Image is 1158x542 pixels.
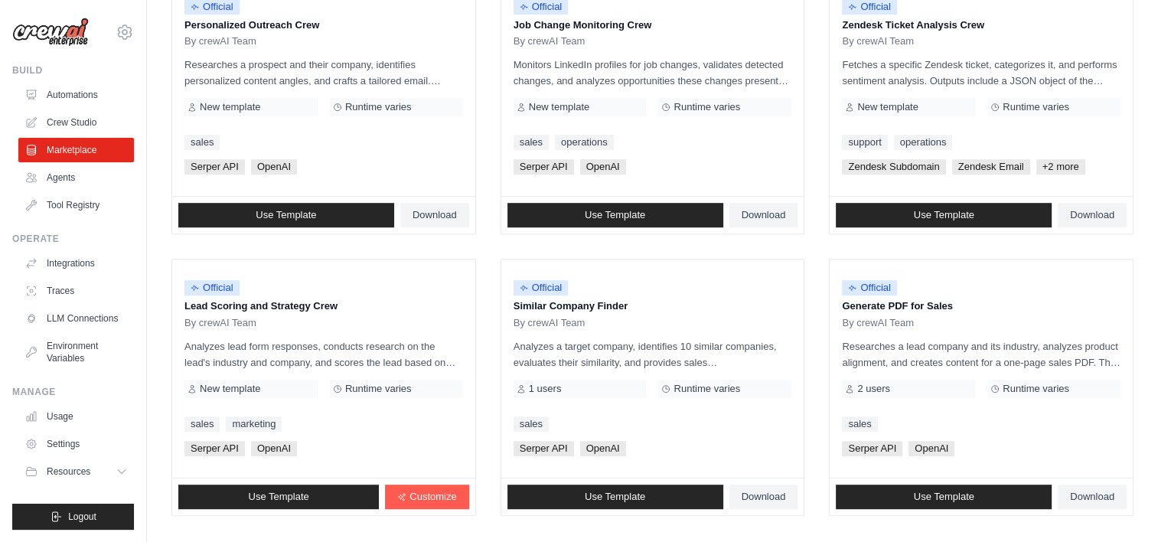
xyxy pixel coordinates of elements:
span: Serper API [514,159,574,175]
a: Automations [18,83,134,107]
span: Serper API [184,159,245,175]
a: Download [400,203,469,227]
span: Use Template [585,491,645,503]
span: Customize [409,491,456,503]
span: By crewAI Team [842,35,914,47]
p: Researches a prospect and their company, identifies personalized content angles, and crafts a tai... [184,57,463,89]
span: OpenAI [251,441,297,456]
span: OpenAI [908,441,954,456]
a: Use Template [507,485,723,509]
span: New template [857,101,918,113]
span: By crewAI Team [184,35,256,47]
span: Download [413,209,457,221]
span: Runtime varies [674,383,740,395]
p: Job Change Monitoring Crew [514,18,792,33]
p: Similar Company Finder [514,299,792,314]
a: Use Template [178,485,379,509]
span: Official [842,280,897,295]
div: Manage [12,386,134,398]
span: By crewAI Team [514,317,586,329]
a: Agents [18,165,134,190]
a: Settings [18,432,134,456]
a: sales [842,416,877,432]
p: Researches a lead company and its industry, analyzes product alignment, and creates content for a... [842,338,1120,371]
a: sales [184,135,220,150]
span: Download [1070,209,1114,221]
span: Use Template [256,209,316,221]
span: Runtime varies [1003,101,1069,113]
a: Use Template [507,203,723,227]
a: Tool Registry [18,193,134,217]
a: Integrations [18,251,134,276]
p: Lead Scoring and Strategy Crew [184,299,463,314]
p: Personalized Outreach Crew [184,18,463,33]
span: By crewAI Team [842,317,914,329]
a: Use Template [836,485,1052,509]
button: Logout [12,504,134,530]
span: New template [529,101,589,113]
a: Marketplace [18,138,134,162]
span: Serper API [842,441,902,456]
p: Analyzes lead form responses, conducts research on the lead's industry and company, and scores th... [184,338,463,371]
span: Resources [47,465,90,478]
span: Zendesk Subdomain [842,159,945,175]
a: sales [514,135,549,150]
span: By crewAI Team [514,35,586,47]
a: Usage [18,404,134,429]
a: support [842,135,887,150]
span: Official [184,280,240,295]
span: Use Template [585,209,645,221]
a: Download [729,203,798,227]
a: LLM Connections [18,306,134,331]
span: Official [514,280,569,295]
span: Download [742,491,786,503]
a: Download [1058,203,1127,227]
a: sales [184,416,220,432]
span: OpenAI [580,441,626,456]
a: Customize [385,485,468,509]
span: New template [200,383,260,395]
a: marketing [226,416,282,432]
span: +2 more [1036,159,1085,175]
span: Use Template [914,209,974,221]
span: Runtime varies [674,101,740,113]
div: Operate [12,233,134,245]
a: sales [514,416,549,432]
a: Use Template [836,203,1052,227]
span: Runtime varies [1003,383,1069,395]
span: Use Template [248,491,308,503]
a: Crew Studio [18,110,134,135]
a: operations [555,135,614,150]
span: By crewAI Team [184,317,256,329]
img: Logo [12,18,89,47]
span: Serper API [514,441,574,456]
a: Download [1058,485,1127,509]
p: Monitors LinkedIn profiles for job changes, validates detected changes, and analyzes opportunitie... [514,57,792,89]
a: operations [894,135,953,150]
span: Logout [68,511,96,523]
span: Use Template [914,491,974,503]
p: Analyzes a target company, identifies 10 similar companies, evaluates their similarity, and provi... [514,338,792,371]
span: Serper API [184,441,245,456]
span: 2 users [857,383,890,395]
a: Environment Variables [18,334,134,371]
div: Build [12,64,134,77]
span: Runtime varies [345,101,412,113]
p: Generate PDF for Sales [842,299,1120,314]
span: OpenAI [251,159,297,175]
a: Download [729,485,798,509]
span: Download [1070,491,1114,503]
span: Zendesk Email [952,159,1030,175]
a: Use Template [178,203,394,227]
span: OpenAI [580,159,626,175]
button: Resources [18,459,134,484]
span: Runtime varies [345,383,412,395]
p: Fetches a specific Zendesk ticket, categorizes it, and performs sentiment analysis. Outputs inclu... [842,57,1120,89]
span: 1 users [529,383,562,395]
span: Download [742,209,786,221]
span: New template [200,101,260,113]
a: Traces [18,279,134,303]
p: Zendesk Ticket Analysis Crew [842,18,1120,33]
